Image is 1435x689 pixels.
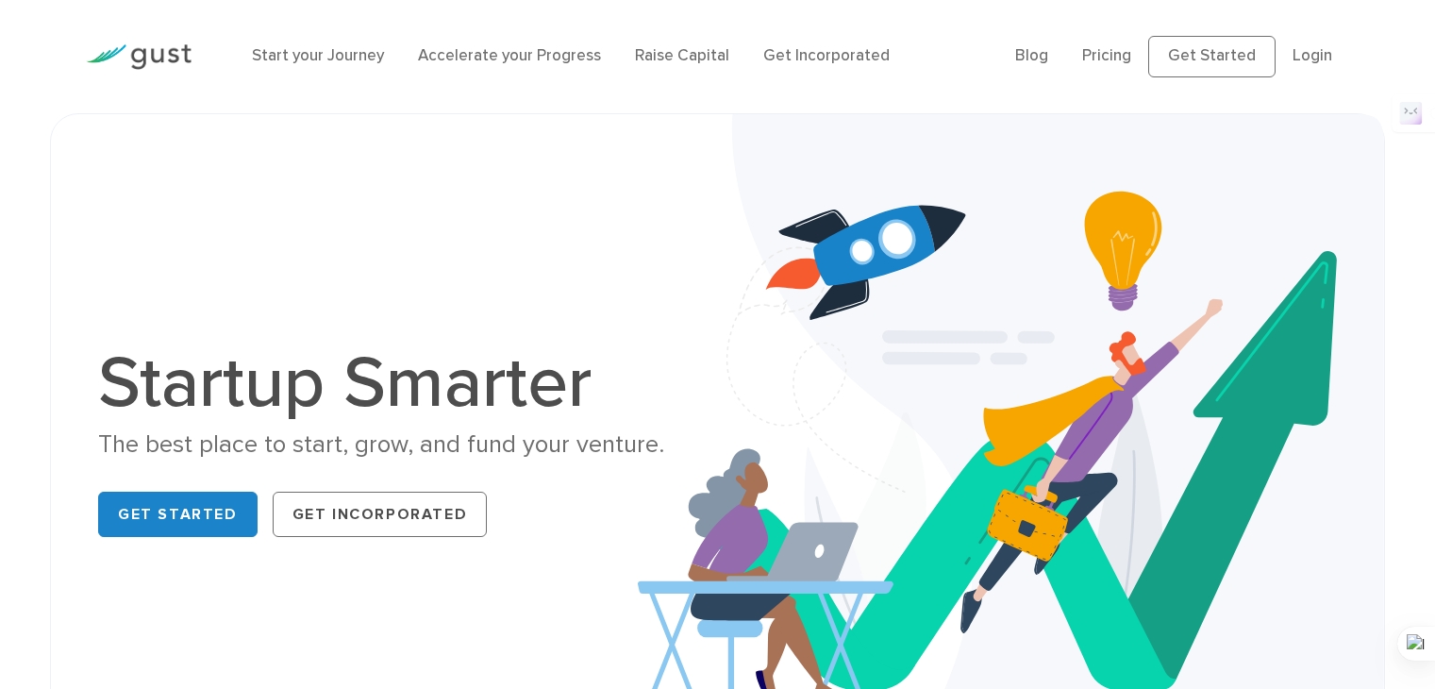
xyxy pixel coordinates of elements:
img: Gust Logo [86,44,192,70]
a: Get Started [1148,36,1276,77]
a: Pricing [1082,46,1131,65]
a: Get Incorporated [763,46,890,65]
h1: Startup Smarter [98,347,703,419]
a: Get Started [98,492,258,537]
div: The best place to start, grow, and fund your venture. [98,429,703,462]
a: Get Incorporated [273,492,488,537]
a: Raise Capital [635,46,729,65]
a: Blog [1015,46,1048,65]
a: Start your Journey [252,46,384,65]
a: Login [1293,46,1332,65]
a: Accelerate your Progress [418,46,601,65]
